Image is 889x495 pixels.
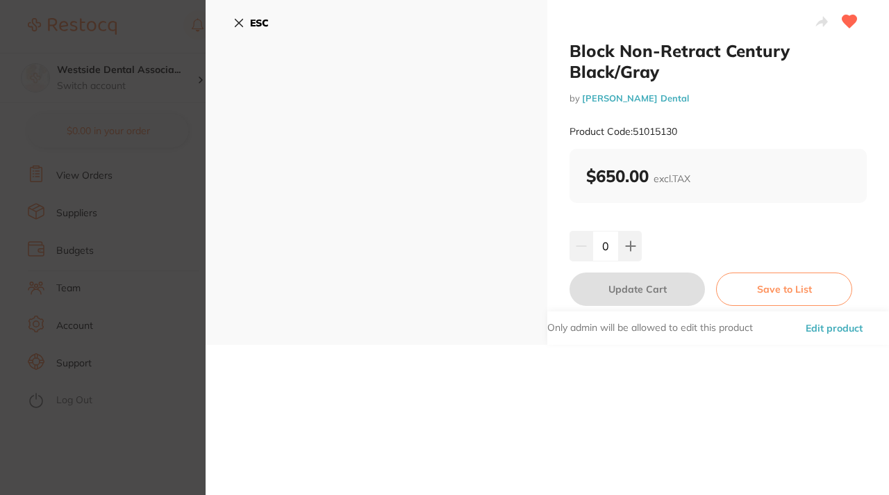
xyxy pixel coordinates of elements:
a: [PERSON_NAME] Dental [582,92,689,104]
b: ESC [250,17,269,29]
span: excl. TAX [654,172,690,185]
button: Edit product [801,311,867,345]
small: Product Code: 51015130 [570,126,677,138]
button: Update Cart [570,273,705,306]
button: Save to List [716,273,852,306]
p: Only admin will be allowed to edit this product [547,321,753,335]
b: $650.00 [586,165,690,186]
h2: Block Non-Retract Century Black/Gray [570,40,867,82]
button: ESC [233,11,269,35]
small: by [570,93,867,104]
